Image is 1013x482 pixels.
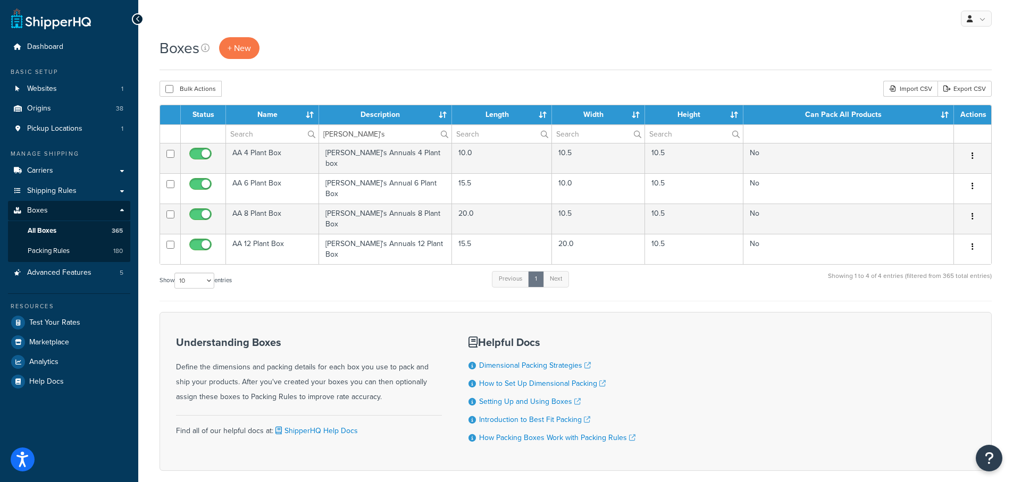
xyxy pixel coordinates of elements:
span: Analytics [29,358,58,367]
div: Manage Shipping [8,149,130,158]
li: Packing Rules [8,241,130,261]
td: No [743,234,954,264]
span: Test Your Rates [29,318,80,327]
li: Analytics [8,352,130,371]
td: AA 4 Plant Box [226,143,319,173]
td: 10.5 [645,173,743,204]
td: No [743,143,954,173]
div: Resources [8,302,130,311]
td: 10.0 [552,173,645,204]
input: Search [452,125,551,143]
button: Open Resource Center [976,445,1002,471]
th: Can Pack All Products : activate to sort column ascending [743,105,954,124]
span: All Boxes [28,226,56,235]
span: Pickup Locations [27,124,82,133]
li: All Boxes [8,221,130,241]
a: ShipperHQ Home [11,8,91,29]
li: Pickup Locations [8,119,130,139]
div: Import CSV [883,81,937,97]
button: Bulk Actions [160,81,222,97]
a: Shipping Rules [8,181,130,201]
td: 10.5 [552,204,645,234]
div: Showing 1 to 4 of 4 entries (filtered from 365 total entries) [828,270,992,293]
a: Advanced Features 5 [8,263,130,283]
a: Introduction to Best Fit Packing [479,414,590,425]
h3: Helpful Docs [468,336,635,348]
a: Marketplace [8,333,130,352]
td: 10.5 [645,234,743,264]
th: Actions [954,105,991,124]
td: AA 6 Plant Box [226,173,319,204]
th: Height : activate to sort column ascending [645,105,743,124]
td: 15.5 [452,173,552,204]
th: Width : activate to sort column ascending [552,105,645,124]
th: Name : activate to sort column ascending [226,105,319,124]
div: Find all of our helpful docs at: [176,415,442,438]
a: Origins 38 [8,99,130,119]
li: Websites [8,79,130,99]
td: No [743,173,954,204]
td: 20.0 [452,204,552,234]
a: Dimensional Packing Strategies [479,360,591,371]
span: Origins [27,104,51,113]
td: 20.0 [552,234,645,264]
span: 5 [120,268,123,277]
a: Test Your Rates [8,313,130,332]
span: Marketplace [29,338,69,347]
td: No [743,204,954,234]
div: Define the dimensions and packing details for each box you use to pack and ship your products. Af... [176,336,442,404]
span: 38 [116,104,123,113]
span: Carriers [27,166,53,175]
input: Search [552,125,644,143]
input: Search [226,125,319,143]
input: Search [319,125,452,143]
h3: Understanding Boxes [176,336,442,348]
th: Status [181,105,226,124]
span: 180 [113,247,123,256]
li: Boxes [8,201,130,261]
li: Advanced Features [8,263,130,283]
td: AA 8 Plant Box [226,204,319,234]
a: Setting Up and Using Boxes [479,396,581,407]
td: [PERSON_NAME]'s Annuals 12 Plant Box [319,234,453,264]
td: AA 12 Plant Box [226,234,319,264]
a: Export CSV [937,81,992,97]
span: 1 [121,84,123,94]
span: Advanced Features [27,268,91,277]
a: Help Docs [8,372,130,391]
div: Basic Setup [8,67,130,77]
span: Packing Rules [28,247,70,256]
a: Carriers [8,161,130,181]
span: Help Docs [29,377,64,386]
a: ShipperHQ Help Docs [273,425,358,436]
th: Description : activate to sort column ascending [319,105,453,124]
select: Showentries [174,273,214,289]
span: Websites [27,84,57,94]
a: All Boxes 365 [8,221,130,241]
a: Next [543,271,569,287]
label: Show entries [160,273,232,289]
a: Pickup Locations 1 [8,119,130,139]
a: Websites 1 [8,79,130,99]
li: Origins [8,99,130,119]
td: [PERSON_NAME]'s Annuals 8 Plant Box [319,204,453,234]
span: Dashboard [27,43,63,52]
a: Packing Rules 180 [8,241,130,261]
td: 10.5 [645,204,743,234]
td: 10.0 [452,143,552,173]
th: Length : activate to sort column ascending [452,105,552,124]
a: Boxes [8,201,130,221]
span: Shipping Rules [27,187,77,196]
a: Dashboard [8,37,130,57]
a: How to Set Up Dimensional Packing [479,378,606,389]
input: Search [645,125,743,143]
a: + New [219,37,259,59]
td: [PERSON_NAME]'s Annuals 4 Plant box [319,143,453,173]
td: [PERSON_NAME]'s Annual 6 Plant Box [319,173,453,204]
a: How Packing Boxes Work with Packing Rules [479,432,635,443]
